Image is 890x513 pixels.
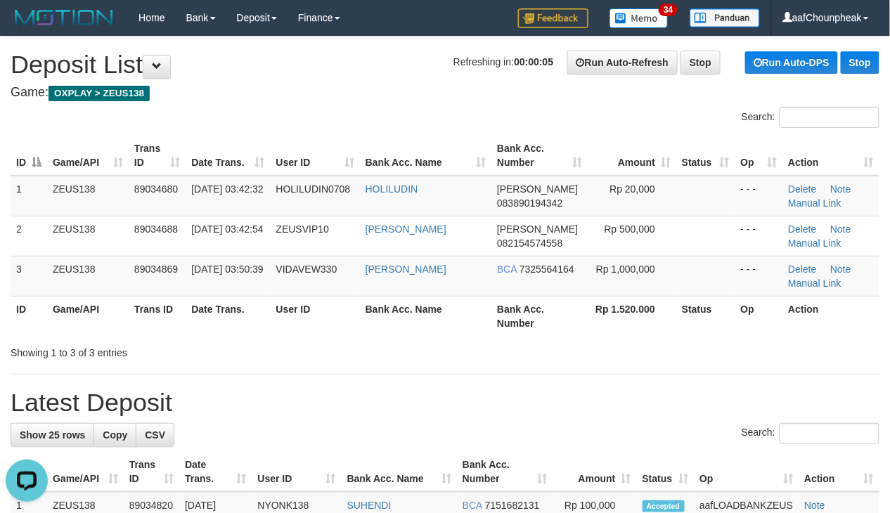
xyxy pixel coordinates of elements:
th: Bank Acc. Name: activate to sort column ascending [360,136,491,176]
a: SUHENDI [347,500,392,511]
h1: Latest Deposit [11,389,879,417]
th: Bank Acc. Number: activate to sort column ascending [491,136,588,176]
span: Refreshing in: [453,56,553,67]
span: 34 [659,4,678,16]
th: Op: activate to sort column ascending [694,452,799,492]
a: Note [830,264,851,275]
a: Note [830,183,851,195]
th: User ID: activate to sort column ascending [271,136,360,176]
td: ZEUS138 [47,256,129,296]
a: [PERSON_NAME] [366,264,446,275]
span: Copy 7325564164 to clipboard [520,264,574,275]
img: Feedback.jpg [518,8,588,28]
label: Search: [742,107,879,128]
td: 2 [11,216,47,256]
a: Delete [788,183,816,195]
span: ZEUSVIP10 [276,223,329,235]
span: CSV [145,429,165,441]
span: [PERSON_NAME] [497,223,578,235]
a: Manual Link [788,278,841,289]
span: [DATE] 03:42:54 [191,223,263,235]
label: Search: [742,423,879,444]
th: Bank Acc. Number [491,296,588,336]
a: Delete [788,223,816,235]
th: Amount: activate to sort column ascending [588,136,676,176]
a: HOLILUDIN [366,183,418,195]
th: Status: activate to sort column ascending [676,136,735,176]
span: [DATE] 03:50:39 [191,264,263,275]
span: VIDAVEW330 [276,264,337,275]
th: Date Trans.: activate to sort column ascending [179,452,252,492]
span: Rp 1,000,000 [596,264,655,275]
span: 89034680 [134,183,178,195]
a: Run Auto-Refresh [567,51,678,74]
th: Game/API [47,296,129,336]
th: Trans ID [129,296,186,336]
span: Rp 500,000 [605,223,655,235]
a: Delete [788,264,816,275]
a: Stop [841,51,879,74]
th: User ID [271,296,360,336]
th: Date Trans. [186,296,270,336]
span: Copy [103,429,127,441]
h1: Deposit List [11,51,879,79]
span: [PERSON_NAME] [497,183,578,195]
th: Op [735,296,783,336]
span: BCA [497,264,517,275]
th: ID [11,296,47,336]
th: ID: activate to sort column descending [11,452,47,492]
th: Action: activate to sort column ascending [799,452,879,492]
td: ZEUS138 [47,176,129,216]
th: Amount: activate to sort column ascending [553,452,637,492]
th: Bank Acc. Name [360,296,491,336]
a: Note [830,223,851,235]
span: Accepted [643,500,685,512]
h4: Game: [11,86,879,100]
span: Copy 7151682131 to clipboard [485,500,540,511]
td: ZEUS138 [47,216,129,256]
th: Game/API: activate to sort column ascending [47,452,124,492]
a: Manual Link [788,197,841,209]
span: 89034869 [134,264,178,275]
button: Open LiveChat chat widget [6,6,48,48]
span: BCA [463,500,482,511]
th: Game/API: activate to sort column ascending [47,136,129,176]
strong: 00:00:05 [514,56,553,67]
span: OXPLAY > ZEUS138 [49,86,150,101]
th: Bank Acc. Name: activate to sort column ascending [342,452,457,492]
th: Op: activate to sort column ascending [735,136,783,176]
img: MOTION_logo.png [11,7,117,28]
td: 1 [11,176,47,216]
a: [PERSON_NAME] [366,223,446,235]
span: [DATE] 03:42:32 [191,183,263,195]
td: 3 [11,256,47,296]
span: Show 25 rows [20,429,85,441]
th: Date Trans.: activate to sort column ascending [186,136,270,176]
input: Search: [780,423,879,444]
th: Status: activate to sort column ascending [637,452,695,492]
a: Copy [93,423,136,447]
span: HOLILUDIN0708 [276,183,351,195]
span: Copy 082154574558 to clipboard [497,238,562,249]
a: Manual Link [788,238,841,249]
td: - - - [735,176,783,216]
span: Copy 083890194342 to clipboard [497,197,562,209]
th: Bank Acc. Number: activate to sort column ascending [457,452,553,492]
th: Trans ID: activate to sort column ascending [124,452,179,492]
a: Run Auto-DPS [745,51,838,74]
a: CSV [136,423,174,447]
input: Search: [780,107,879,128]
a: Stop [681,51,721,74]
span: 89034688 [134,223,178,235]
th: Status [676,296,735,336]
img: panduan.png [690,8,760,27]
td: - - - [735,216,783,256]
img: Button%20Memo.svg [610,8,669,28]
th: Action [782,296,879,336]
span: Rp 20,000 [610,183,655,195]
a: Note [804,500,825,511]
th: ID: activate to sort column descending [11,136,47,176]
th: User ID: activate to sort column ascending [252,452,341,492]
th: Action: activate to sort column ascending [782,136,879,176]
a: Show 25 rows [11,423,94,447]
